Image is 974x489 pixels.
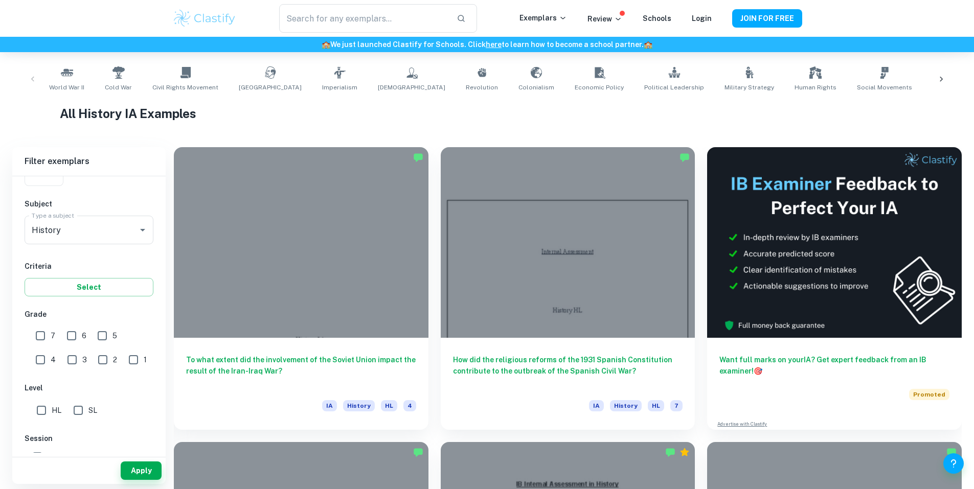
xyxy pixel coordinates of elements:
[121,461,162,480] button: Apply
[644,40,652,49] span: 🏫
[113,354,117,365] span: 2
[643,14,671,22] a: Schools
[909,389,949,400] span: Promoted
[12,147,166,176] h6: Filter exemplars
[707,147,962,430] a: Want full marks on yourIA? Get expert feedback from an IB examiner!PromotedAdvertise with Clastify
[732,9,802,28] button: JOIN FOR FREE
[112,330,117,341] span: 5
[48,451,71,462] span: [DATE]
[413,447,423,457] img: Marked
[51,354,56,365] span: 4
[322,40,330,49] span: 🏫
[25,309,153,320] h6: Grade
[665,447,675,457] img: Marked
[795,83,836,92] span: Human Rights
[381,400,397,411] span: HL
[239,83,302,92] span: [GEOGRAPHIC_DATA]
[857,83,912,92] span: Social Movements
[679,447,690,457] div: Premium
[279,4,448,33] input: Search for any exemplars...
[25,278,153,296] button: Select
[322,83,357,92] span: Imperialism
[105,83,132,92] span: Cold War
[589,400,604,411] span: IA
[135,223,150,237] button: Open
[587,13,622,25] p: Review
[52,405,61,416] span: HL
[486,40,502,49] a: here
[60,104,914,123] h1: All History IA Examples
[378,83,445,92] span: [DEMOGRAPHIC_DATA]
[466,83,498,92] span: Revolution
[644,83,704,92] span: Political Leadership
[518,83,554,92] span: Colonialism
[648,400,664,411] span: HL
[413,152,423,162] img: Marked
[186,354,416,388] h6: To what extent did the involvement of the Soviet Union impact the result of the Iran-Iraq War?
[946,447,957,457] img: Marked
[441,147,695,430] a: How did the religious reforms of the 1931 Spanish Constitution contribute to the outbreak of the ...
[88,405,97,416] span: SL
[679,152,690,162] img: Marked
[322,400,337,411] span: IA
[719,354,949,377] h6: Want full marks on your IA ? Get expert feedback from an IB examiner!
[51,330,55,341] span: 7
[575,83,624,92] span: Economic Policy
[25,198,153,209] h6: Subject
[174,147,428,430] a: To what extent did the involvement of the Soviet Union impact the result of the Iran-Iraq War?IAH...
[82,354,87,365] span: 3
[152,83,218,92] span: Civil Rights Movement
[82,330,86,341] span: 6
[343,400,375,411] span: History
[670,400,683,411] span: 7
[943,453,964,474] button: Help and Feedback
[25,261,153,272] h6: Criteria
[717,421,767,428] a: Advertise with Clastify
[49,83,84,92] span: World War II
[453,354,683,388] h6: How did the religious reforms of the 1931 Spanish Constitution contribute to the outbreak of the ...
[2,39,972,50] h6: We just launched Clastify for Schools. Click to learn how to become a school partner.
[519,12,567,24] p: Exemplars
[25,433,153,444] h6: Session
[32,211,74,220] label: Type a subject
[692,14,712,22] a: Login
[754,367,762,375] span: 🎯
[707,147,962,338] img: Thumbnail
[724,83,774,92] span: Military Strategy
[144,354,147,365] span: 1
[610,400,642,411] span: History
[403,400,416,411] span: 4
[25,382,153,393] h6: Level
[172,8,237,29] img: Clastify logo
